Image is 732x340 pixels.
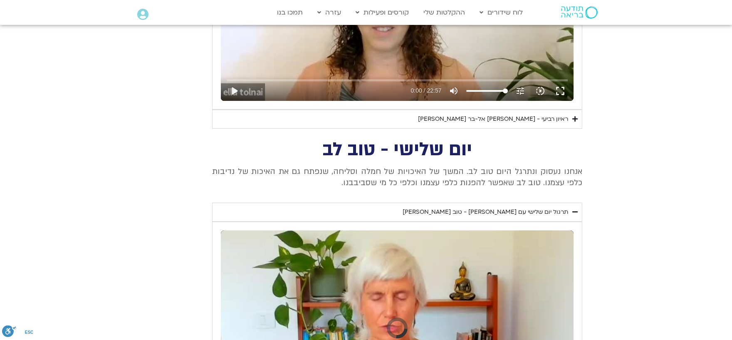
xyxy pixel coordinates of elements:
[561,6,598,19] img: תודעה בריאה
[475,5,527,20] a: לוח שידורים
[273,5,307,20] a: תמכו בנו
[212,203,582,222] summary: תרגול יום שלישי עם [PERSON_NAME] - טוב [PERSON_NAME]
[403,207,568,217] div: תרגול יום שלישי עם [PERSON_NAME] - טוב [PERSON_NAME]
[212,110,582,129] summary: ראיון רביעי - [PERSON_NAME] אל-בר [PERSON_NAME]
[351,5,413,20] a: קורסים ופעילות
[418,114,568,124] div: ראיון רביעי - [PERSON_NAME] אל-בר [PERSON_NAME]
[419,5,469,20] a: ההקלטות שלי
[212,141,582,158] h2: יום שלישי - טוב לב
[212,166,582,188] p: אנחנו נעסוק ונתרגל היום טוב לב. המשך של האיכויות של חמלה וסליחה, שנפתח גם את האיכות של נדיבות כלפ...
[313,5,345,20] a: עזרה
